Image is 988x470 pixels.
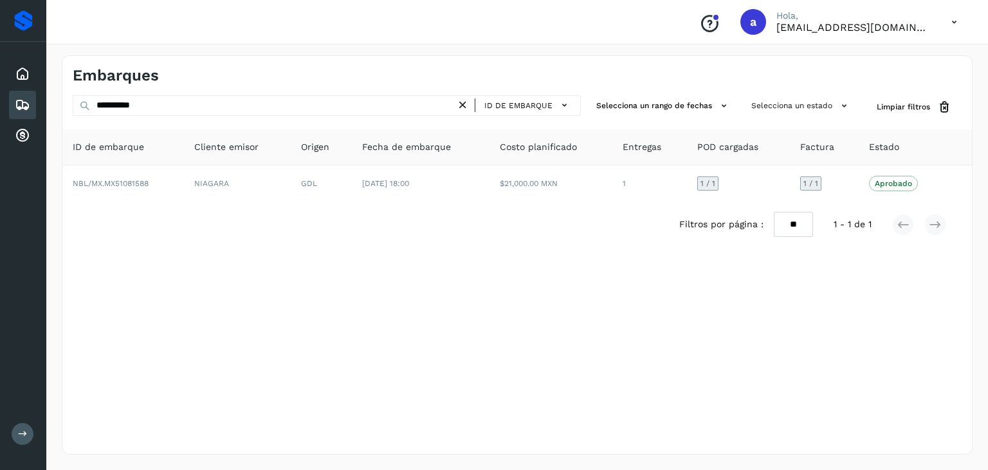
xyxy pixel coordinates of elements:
[73,140,144,154] span: ID de embarque
[866,95,962,119] button: Limpiar filtros
[700,180,715,187] span: 1 / 1
[803,180,818,187] span: 1 / 1
[184,165,291,202] td: NIAGARA
[194,140,259,154] span: Cliente emisor
[776,10,931,21] p: Hola,
[877,101,930,113] span: Limpiar filtros
[9,122,36,150] div: Cuentas por cobrar
[362,179,409,188] span: [DATE] 18:00
[9,60,36,88] div: Inicio
[362,140,451,154] span: Fecha de embarque
[489,165,612,202] td: $21,000.00 MXN
[301,140,329,154] span: Origen
[73,179,149,188] span: NBL/MX.MX51081588
[800,140,834,154] span: Factura
[834,218,872,231] span: 1 - 1 de 1
[73,66,159,85] h4: Embarques
[480,96,575,115] button: ID de embarque
[484,100,553,111] span: ID de embarque
[500,140,577,154] span: Costo planificado
[623,140,661,154] span: Entregas
[291,165,352,202] td: GDL
[591,95,736,117] button: Selecciona un rango de fechas
[869,140,899,154] span: Estado
[697,140,758,154] span: POD cargadas
[746,95,856,117] button: Selecciona un estado
[776,21,931,33] p: aux.facturacion@atpilot.mx
[679,218,764,231] span: Filtros por página :
[875,179,912,188] p: Aprobado
[612,165,687,202] td: 1
[9,91,36,119] div: Embarques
